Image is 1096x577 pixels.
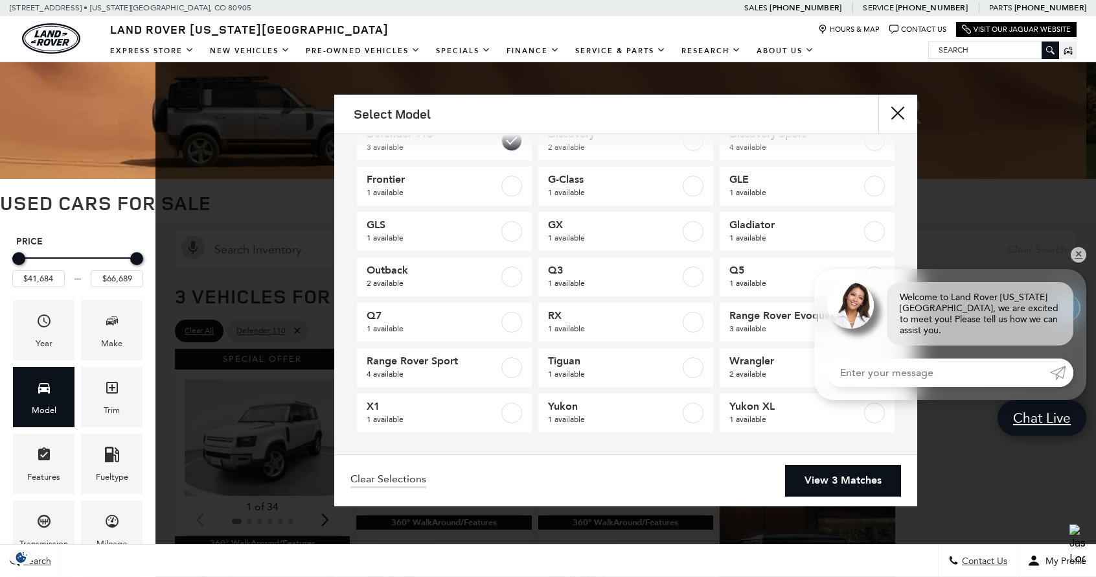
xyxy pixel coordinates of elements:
[878,95,917,134] button: close
[674,40,749,62] a: Research
[357,348,532,387] a: Range Rover Sport4 available
[548,277,680,290] span: 1 available
[729,186,862,199] span: 1 available
[367,173,499,186] span: Frontier
[729,277,862,290] span: 1 available
[91,270,143,287] input: Maximum
[101,336,122,351] div: Make
[357,303,532,342] a: Q71 available
[104,310,120,336] span: Make
[538,257,713,296] a: Q31 available
[357,167,532,206] a: Frontier1 available
[13,434,74,494] div: FeaturesFeatures
[12,252,25,265] div: Minimum Price
[104,403,120,418] div: Trim
[350,473,426,488] a: Clear Selections
[1050,359,1073,387] a: Submit
[744,3,768,12] span: Sales
[357,121,532,160] a: Defender 1103 available
[538,303,713,342] a: RX1 available
[720,121,895,160] a: Discovery Sport4 available
[104,443,120,470] span: Fueltype
[104,510,120,537] span: Mileage
[1014,3,1086,13] a: [PHONE_NUMBER]
[354,107,431,121] h2: Select Model
[729,264,862,277] span: Q5
[36,510,52,537] span: Transmission
[499,40,567,62] a: Finance
[102,40,202,62] a: EXPRESS STORE
[959,556,1007,567] span: Contact Us
[367,355,499,368] span: Range Rover Sport
[729,413,862,426] span: 1 available
[827,282,874,329] img: Agent profile photo
[785,465,901,497] a: View 3 Matches
[729,322,862,335] span: 3 available
[1018,545,1096,577] button: Open user profile menu
[10,3,251,12] a: [STREET_ADDRESS] • [US_STATE][GEOGRAPHIC_DATA], CO 80905
[548,322,680,335] span: 1 available
[538,394,713,432] a: Yukon1 available
[81,500,143,561] div: MileageMileage
[889,25,946,34] a: Contact Us
[567,40,674,62] a: Service & Parts
[13,367,74,427] div: ModelModel
[729,355,862,368] span: Wrangler
[548,413,680,426] span: 1 available
[818,25,880,34] a: Hours & Map
[428,40,499,62] a: Specials
[22,23,80,54] img: Land Rover
[97,537,127,551] div: Mileage
[102,21,396,37] a: Land Rover [US_STATE][GEOGRAPHIC_DATA]
[962,25,1071,34] a: Visit Our Jaguar Website
[367,277,499,290] span: 2 available
[729,141,862,154] span: 4 available
[548,355,680,368] span: Tiguan
[130,252,143,265] div: Maximum Price
[729,309,862,322] span: Range Rover Evoque
[36,336,52,351] div: Year
[102,40,822,62] nav: Main Navigation
[729,231,862,244] span: 1 available
[729,368,862,381] span: 2 available
[22,23,80,54] a: land-rover
[81,434,143,494] div: FueltypeFueltype
[548,264,680,277] span: Q3
[357,257,532,296] a: Outback2 available
[538,121,713,160] a: Discovery2 available
[367,400,499,413] span: X1
[357,212,532,251] a: GLS1 available
[367,231,499,244] span: 1 available
[81,367,143,427] div: TrimTrim
[929,42,1058,58] input: Search
[110,21,389,37] span: Land Rover [US_STATE][GEOGRAPHIC_DATA]
[298,40,428,62] a: Pre-Owned Vehicles
[749,40,822,62] a: About Us
[729,173,862,186] span: GLE
[720,303,895,342] a: Range Rover Evoque3 available
[729,400,862,413] span: Yukon XL
[6,550,36,564] section: Click to Open Cookie Consent Modal
[202,40,298,62] a: New Vehicles
[1007,409,1077,427] span: Chat Live
[548,186,680,199] span: 1 available
[720,257,895,296] a: Q51 available
[548,173,680,186] span: G-Class
[367,141,499,154] span: 3 available
[827,359,1050,387] input: Enter your message
[538,167,713,206] a: G-Class1 available
[367,264,499,277] span: Outback
[729,128,862,141] span: Discovery Sport
[538,348,713,387] a: Tiguan1 available
[720,394,895,432] a: Yukon XL1 available
[367,186,499,199] span: 1 available
[770,3,841,13] a: [PHONE_NUMBER]
[998,400,1086,436] a: Chat Live
[13,300,74,360] div: YearYear
[989,3,1012,12] span: Parts
[548,128,680,141] span: Discovery
[548,400,680,413] span: Yukon
[36,310,52,336] span: Year
[1040,556,1086,567] span: My Profile
[367,128,499,141] span: Defender 110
